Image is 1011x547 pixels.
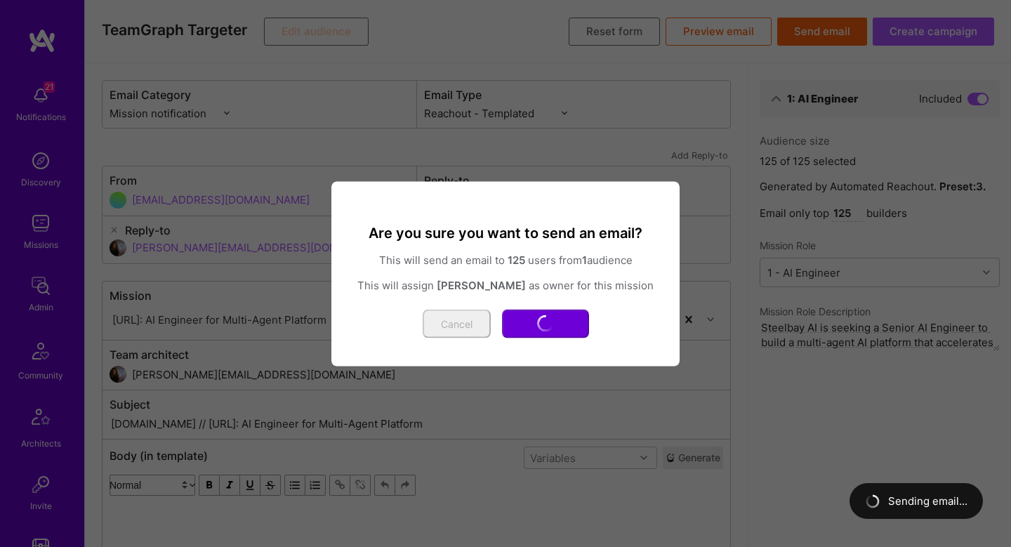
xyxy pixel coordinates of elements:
p: This will assign as owner for this mission [348,277,663,292]
strong: 125 [508,253,525,266]
button: Cancel [423,309,491,338]
img: loading [863,492,881,510]
div: modal [331,181,680,366]
p: This will send an email to users from audience [348,252,663,267]
strong: [PERSON_NAME] [437,278,526,291]
strong: 1 [582,253,587,266]
span: Sending email... [888,494,967,508]
h3: Are you sure you want to send an email? [348,223,663,242]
